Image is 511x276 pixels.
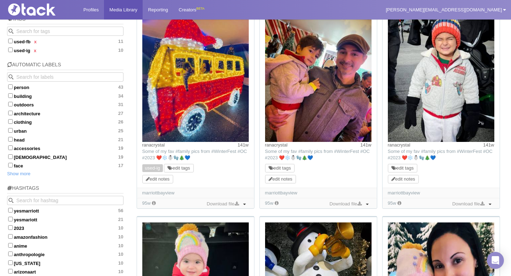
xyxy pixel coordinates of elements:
span: 21 [118,137,123,143]
a: Download file [450,200,486,208]
label: urban [7,127,123,134]
input: [DEMOGRAPHIC_DATA]19 [8,154,13,159]
span: Some of my fav #family pics from #WinterFest #OC #2023 ❤️❄️☃️🧤🎄💙 [388,149,493,160]
label: face [7,162,123,169]
input: [US_STATE]10 [8,260,13,265]
label: used-fb [7,38,123,45]
img: Image may contain: person, child, female, girl, machine, wheel, face, head, festival, transportat... [142,9,249,142]
label: 2023 [7,224,123,231]
a: edit notes [146,176,170,182]
a: Show more [7,171,31,176]
input: accessories19 [8,145,13,150]
span: 26 [118,119,123,125]
span: 10 [118,234,123,240]
input: Search for labels [7,72,123,82]
span: 25 [118,128,123,134]
span: 10 [118,243,123,249]
button: Search [7,27,16,36]
input: 202310 [8,225,13,230]
span: 10 [118,252,123,257]
a: x [34,48,36,53]
a: edit tags [167,165,190,171]
span: 17 [118,163,123,169]
input: person43 [8,84,13,89]
a: edit notes [269,176,292,182]
span: 56 [118,208,123,214]
h5: Tags [7,16,123,24]
div: marriottbayview [142,190,249,196]
h5: Automatic Labels [7,62,123,70]
input: yesmarriott56 [8,208,13,212]
span: 10 [118,269,123,275]
label: amazonfashion [7,233,123,240]
a: edit notes [391,176,415,182]
input: used-igx 10 [8,48,13,52]
input: urban25 [8,128,13,133]
svg: Search [9,29,13,34]
time: Posted: 1/3/2023, 11:58:42 PM [360,142,371,148]
label: yesmariott [7,216,123,223]
span: 21 [118,217,123,222]
time: Added: 11/21/2023, 1:47:06 PM [388,200,396,206]
label: used-ig [7,46,123,54]
label: anime [7,242,123,249]
label: outdoors [7,101,123,108]
a: ranacrystal [142,142,165,148]
a: x [34,39,37,44]
input: used-fbx 11 [8,39,13,43]
span: used-ig [142,164,163,172]
time: Posted: 1/3/2023, 11:58:42 PM [483,142,494,148]
label: building [7,92,123,99]
label: arizonaart [7,268,123,275]
img: Image may contain: clothing, coat, jacket, cap, hat, face, head, person, photography, portrait, g... [388,9,494,142]
time: Added: 11/21/2023, 1:47:08 PM [265,200,274,206]
div: Open Intercom Messenger [487,252,504,269]
button: Search [7,72,16,82]
div: marriottbayview [265,190,372,196]
span: 31 [118,102,123,107]
input: head21 [8,137,13,142]
input: outdoors31 [8,102,13,106]
label: architecture [7,110,123,117]
span: 10 [118,225,123,231]
time: Added: 11/21/2023, 1:47:09 PM [142,200,151,206]
input: yesmariott21 [8,217,13,221]
time: Posted: 1/3/2023, 11:58:42 PM [237,142,248,148]
img: Image may contain: people, person, photobombing, face, head, photography, portrait, baby, clothin... [265,9,372,142]
span: 11 [118,39,123,44]
span: 27 [118,111,123,116]
img: Tack [5,4,76,16]
input: Search for tags [7,27,123,36]
label: head [7,136,123,143]
button: Search [7,196,16,205]
input: clothing26 [8,119,13,124]
input: anime10 [8,243,13,248]
div: BETA [196,5,204,12]
span: 19 [118,145,123,151]
input: amazonfashion10 [8,234,13,239]
input: arizonaart10 [8,269,13,274]
input: Search for hashtag [7,196,123,205]
a: ranacrystal [265,142,288,148]
span: 43 [118,84,123,90]
label: accessories [7,144,123,151]
span: 10 [118,48,123,53]
input: building34 [8,93,13,98]
svg: Search [9,198,13,203]
span: Some of my fav #family pics from #WinterFest #OC #2023 ❤️❄️☃️🧤🎄💙 [142,149,247,160]
input: anthropologie10 [8,252,13,256]
h5: Hashtags [7,186,123,194]
svg: Search [9,74,13,79]
label: [US_STATE] [7,259,123,266]
a: edit tags [391,165,414,171]
a: edit tags [269,165,291,171]
label: person [7,83,123,90]
span: 34 [118,93,123,99]
label: yesmarriott [7,207,123,214]
div: marriottbayview [388,190,494,196]
span: 10 [118,260,123,266]
span: 19 [118,154,123,160]
a: Download file [205,200,240,208]
span: Some of my fav #family pics from #WinterFest #OC #2023 ❤️❄️☃️🧤🎄💙 [265,149,370,160]
a: Download file [328,200,363,208]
